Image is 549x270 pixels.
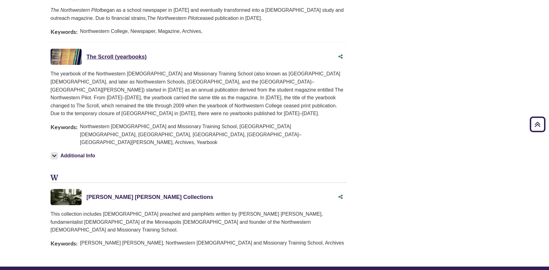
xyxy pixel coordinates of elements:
[147,16,198,21] i: The Northwestern Pilot
[334,51,347,63] button: Share this Asset
[51,151,97,160] button: Additional Info
[87,54,147,60] a: The Scroll (yearbooks)
[80,239,344,248] span: [PERSON_NAME] [PERSON_NAME], Northwestern [DEMOGRAPHIC_DATA] and Missionary Training School, Arch...
[51,210,347,234] p: This collection includes [DEMOGRAPHIC_DATA] preached and pamphlets written by [PERSON_NAME] [PERS...
[87,194,213,200] a: [PERSON_NAME] [PERSON_NAME] Collections
[51,239,78,248] span: Keywords:
[51,6,347,22] p: began as a school newspaper in [DATE] and eventually transformed into a [DEMOGRAPHIC_DATA] study ...
[528,120,547,128] a: Back to Top
[51,123,78,146] span: Keywords:
[334,191,347,203] button: Share this Asset
[80,27,203,36] span: Northwestern College, Newspaper, Magazine, Archives,
[51,173,347,183] h3: W
[51,27,78,36] span: Keywords:
[80,123,347,146] span: Northwestern [DEMOGRAPHIC_DATA] and Missionary Training School, [GEOGRAPHIC_DATA][DEMOGRAPHIC_DAT...
[51,7,101,13] i: The Northwestern Pilot
[51,70,347,118] p: The yearbook of the Northwestern [DEMOGRAPHIC_DATA] and Missionary Training School (also known as...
